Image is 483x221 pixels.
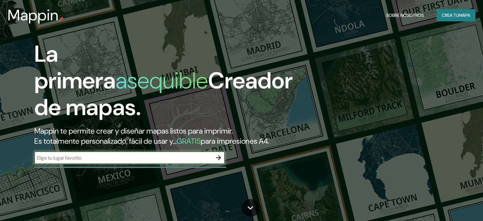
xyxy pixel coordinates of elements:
font: mapa [459,12,470,18]
font: Mappin [8,5,59,25]
font: La primera [34,39,116,95]
img: pin de mapeo [59,17,64,22]
font: asequible [116,66,208,95]
font: Es totalmente personalizado, fácil de usar y... [34,136,177,146]
button: Sobre nosotros [384,9,426,21]
font: GRATIS [177,136,201,146]
font: Sobre nosotros [386,12,424,18]
font: Crea tu [442,12,459,18]
input: Elige tu lugar favorito [34,154,212,162]
button: Crea tumapa [437,9,475,21]
font: Mappin te permite crear y diseñar mapas listos para imprimir. [34,126,233,136]
font: Creador de mapas. [34,66,293,122]
font: para impresiones A4. [201,136,269,146]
